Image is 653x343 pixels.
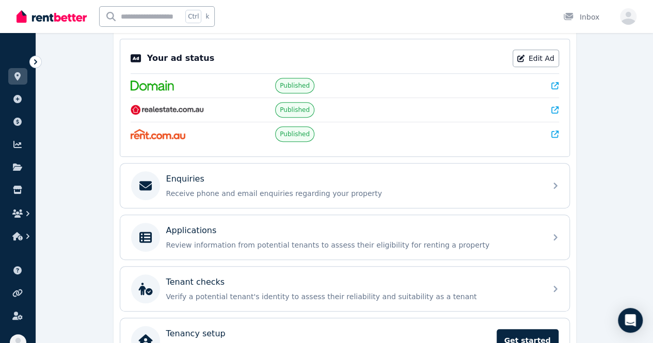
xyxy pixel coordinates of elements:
[131,105,204,115] img: RealEstate.com.au
[280,130,310,138] span: Published
[166,328,226,340] p: Tenancy setup
[17,9,87,24] img: RentBetter
[166,240,540,250] p: Review information from potential tenants to assess their eligibility for renting a property
[166,291,540,302] p: Verify a potential tenant's identity to assess their reliability and suitability as a tenant
[147,52,214,64] p: Your ad status
[166,224,217,237] p: Applications
[166,188,540,199] p: Receive phone and email enquiries regarding your property
[205,12,209,21] span: k
[280,81,310,90] span: Published
[513,50,559,67] a: Edit Ad
[120,267,569,311] a: Tenant checksVerify a potential tenant's identity to assess their reliability and suitability as ...
[618,308,643,333] div: Open Intercom Messenger
[131,129,186,139] img: Rent.com.au
[563,12,599,22] div: Inbox
[185,10,201,23] span: Ctrl
[120,164,569,208] a: EnquiriesReceive phone and email enquiries regarding your property
[131,80,174,91] img: Domain.com.au
[120,215,569,259] a: ApplicationsReview information from potential tenants to assess their eligibility for renting a p...
[280,106,310,114] span: Published
[166,173,204,185] p: Enquiries
[166,276,225,288] p: Tenant checks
